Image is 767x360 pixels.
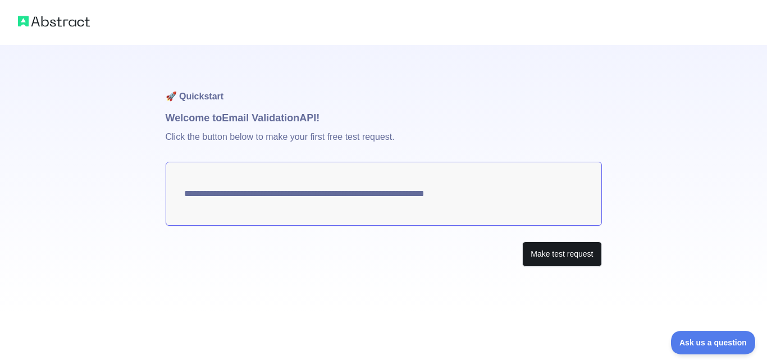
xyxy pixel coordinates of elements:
img: Abstract logo [18,13,90,29]
iframe: Toggle Customer Support [671,331,756,354]
button: Make test request [522,241,601,267]
p: Click the button below to make your first free test request. [166,126,602,162]
h1: 🚀 Quickstart [166,67,602,110]
h1: Welcome to Email Validation API! [166,110,602,126]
